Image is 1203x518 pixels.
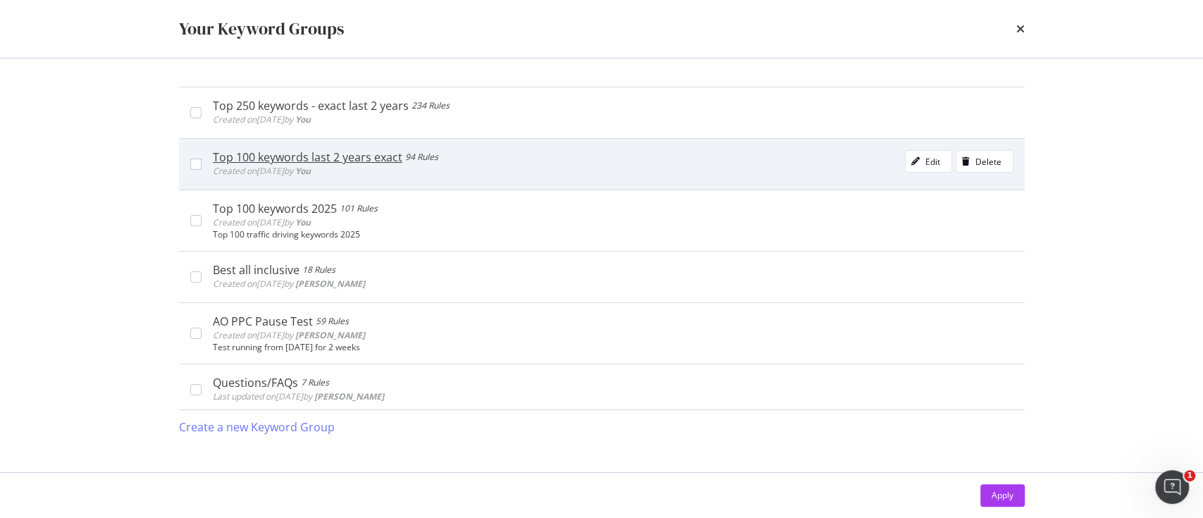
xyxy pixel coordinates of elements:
div: Create a new Keyword Group [179,419,335,436]
div: times [1016,17,1025,41]
div: Top 100 keywords last 2 years exact [213,150,402,164]
span: Created on [DATE] by [213,216,311,228]
div: 7 Rules [301,376,329,390]
button: Create a new Keyword Group [179,410,335,444]
span: Last updated on [DATE] by [213,390,384,402]
div: Your Keyword Groups [179,17,344,41]
div: 94 Rules [405,150,438,164]
div: Top 250 keywords - exact last 2 years [213,99,409,113]
button: Edit [905,150,952,173]
div: Questions/FAQs [213,376,298,390]
div: Test running from [DATE] for 2 weeks [213,343,1013,352]
div: Best all inclusive [213,263,300,277]
div: Apply [992,489,1013,501]
div: Delete [975,156,1001,168]
b: [PERSON_NAME] [314,390,384,402]
div: Edit [925,156,940,168]
b: [PERSON_NAME] [295,278,365,290]
span: Created on [DATE] by [213,165,311,177]
div: 18 Rules [302,263,335,277]
span: Created on [DATE] by [213,329,365,341]
div: 59 Rules [316,314,349,328]
div: AO PPC Pause Test [213,314,313,328]
button: Delete [956,150,1013,173]
button: Apply [980,484,1025,507]
span: Created on [DATE] by [213,113,311,125]
iframe: Intercom live chat [1155,470,1189,504]
div: 101 Rules [340,202,378,216]
b: [PERSON_NAME] [295,329,365,341]
div: Top 100 keywords 2025 [213,202,337,216]
div: Top 100 traffic driving keywords 2025 [213,230,1013,240]
b: You [295,113,311,125]
div: 234 Rules [412,99,450,113]
b: You [295,216,311,228]
span: Created on [DATE] by [213,278,365,290]
b: You [295,165,311,177]
span: 1 [1184,470,1195,481]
